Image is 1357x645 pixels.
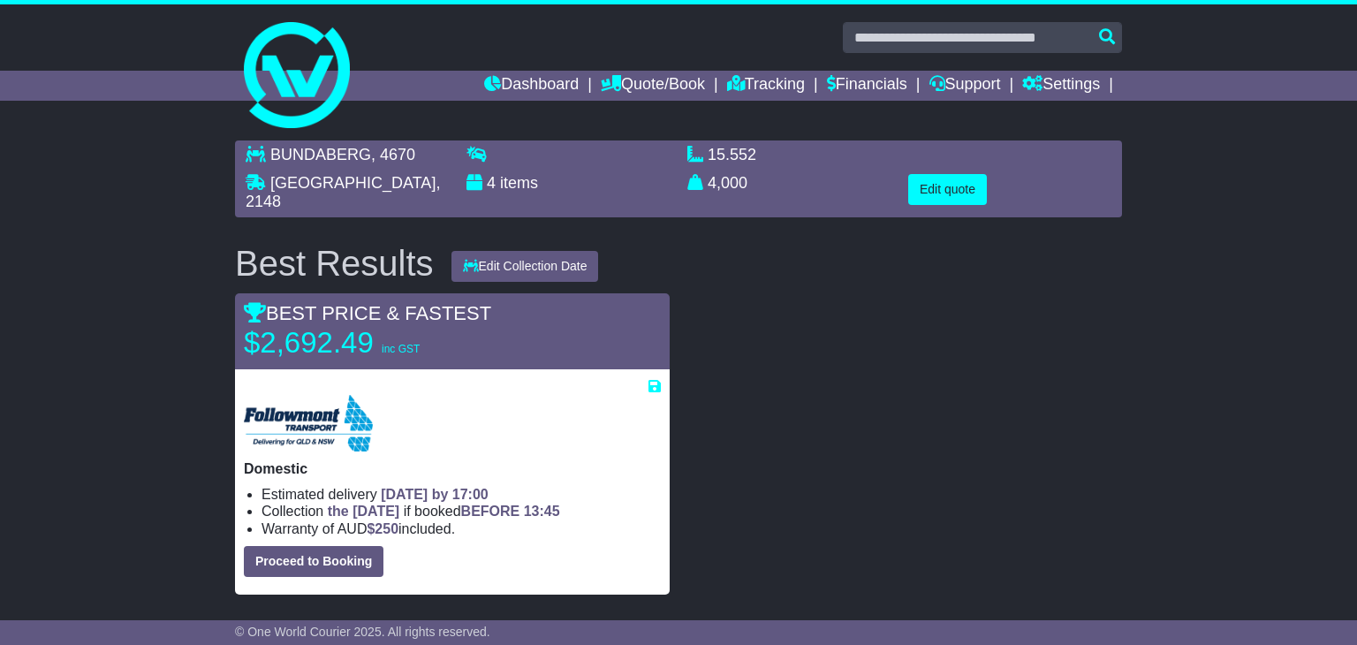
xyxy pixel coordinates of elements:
[244,325,465,360] p: $2,692.49
[484,71,579,101] a: Dashboard
[262,520,661,537] li: Warranty of AUD included.
[226,244,443,283] div: Best Results
[381,487,489,502] span: [DATE] by 17:00
[244,302,491,324] span: BEST PRICE & FASTEST
[371,146,415,163] span: , 4670
[1022,71,1100,101] a: Settings
[500,174,538,192] span: items
[727,71,805,101] a: Tracking
[487,174,496,192] span: 4
[270,174,436,192] span: [GEOGRAPHIC_DATA]
[235,625,490,639] span: © One World Courier 2025. All rights reserved.
[382,343,420,355] span: inc GST
[262,503,661,520] li: Collection
[708,174,747,192] span: 4,000
[328,504,399,519] span: the [DATE]
[375,521,398,536] span: 250
[328,504,560,519] span: if booked
[244,460,661,477] p: Domestic
[451,251,599,282] button: Edit Collection Date
[524,504,560,519] span: 13:45
[244,395,373,451] img: Followmont Transport: Domestic
[708,146,756,163] span: 15.552
[244,546,383,577] button: Proceed to Booking
[908,174,987,205] button: Edit quote
[601,71,705,101] a: Quote/Book
[461,504,520,519] span: BEFORE
[367,521,398,536] span: $
[246,174,440,211] span: , 2148
[929,71,1001,101] a: Support
[262,486,661,503] li: Estimated delivery
[270,146,371,163] span: BUNDABERG
[827,71,907,101] a: Financials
